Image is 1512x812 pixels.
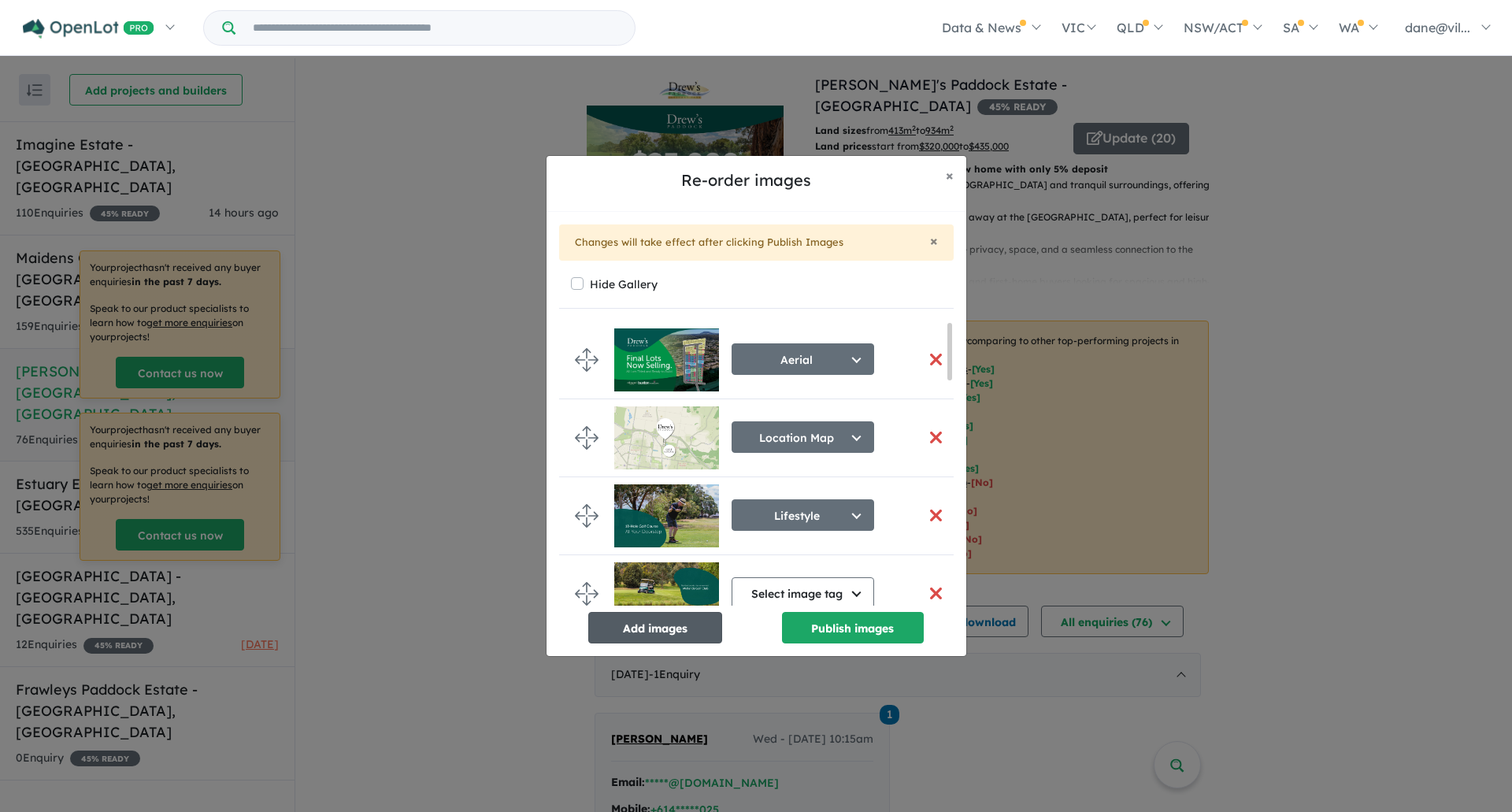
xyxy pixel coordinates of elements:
img: Drew-s%20Paddock%20Estate%20-%20Invermay%20Park___1741306900_0.jpg [614,562,719,625]
span: × [930,232,938,250]
img: drag.svg [575,504,598,528]
img: drag.svg [575,348,598,372]
button: Publish images [782,612,924,643]
input: Try estate name, suburb, builder or developer [239,11,632,45]
img: Drew-s%20Paddock%20Estate%20-%20Invermay%20Park___1741306900.jpg [614,484,719,547]
span: × [946,166,954,184]
img: Drew-s%20Paddock%20Estate%20-%20Invermay%20Park___1750727385.jpg [614,328,719,391]
img: drag.svg [575,582,598,606]
button: Add images [588,612,722,643]
button: Close [930,234,938,248]
img: Openlot PRO Logo White [23,19,154,39]
label: Hide Gallery [590,273,658,295]
button: Aerial [732,343,874,375]
img: drag.svg [575,426,598,450]
h5: Re-order images [559,169,933,192]
span: dane@vil... [1405,20,1470,35]
button: Lifestyle [732,499,874,531]
div: Changes will take effect after clicking Publish Images [559,224,954,261]
img: Drew-s%20Paddock%20Estate%20-%20Invermay%20Park___1706666257.jpg [614,406,719,469]
button: Location Map [732,421,874,453]
button: Select image tag [732,577,874,609]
